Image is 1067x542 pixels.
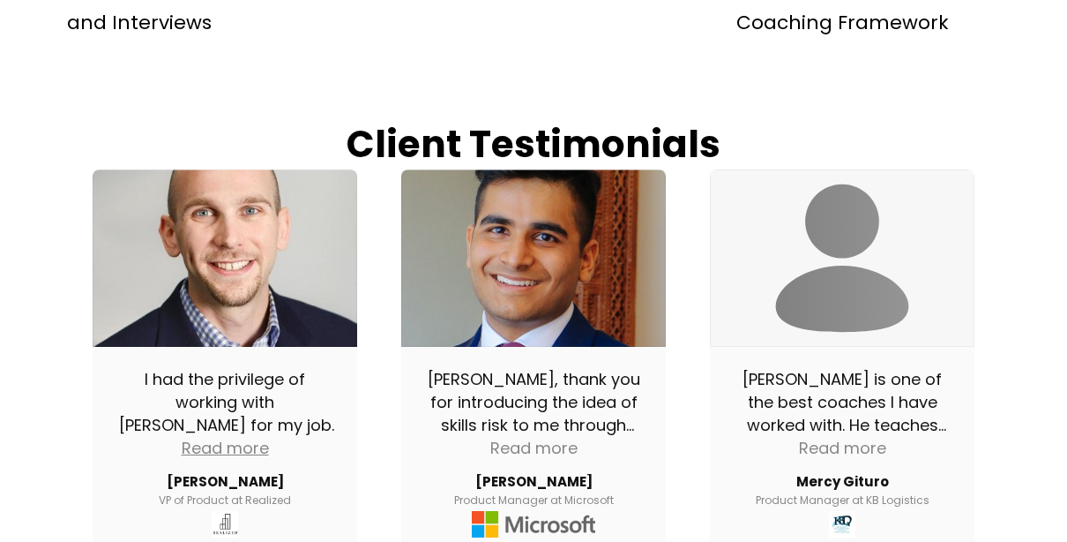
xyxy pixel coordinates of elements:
[796,474,889,490] span: Mercy Gituro
[145,511,304,538] a: View on LinkedIn
[454,493,614,508] span: Product Manager at Microsoft
[423,511,644,538] a: View on LinkedIn
[475,474,593,490] span: [PERSON_NAME]
[167,474,284,490] span: [PERSON_NAME]
[182,437,269,460] div: Read more
[742,511,943,538] a: View on LinkedIn
[490,437,578,460] div: Read more
[347,118,720,170] strong: Client Testimonials
[167,474,284,490] a: Review by Andy Steckiel
[115,368,335,437] div: I had the privilege of working with [PERSON_NAME] for my job search. With his guidance on resumes...
[159,493,291,508] span: VP of Product at Realized
[756,493,929,508] span: Product Manager at KB Logistics
[475,474,593,490] a: Review by Aryaman Gulati
[796,474,889,490] a: Review by Mercy Gituro
[423,368,644,437] div: [PERSON_NAME], thank you for introducing the idea of skills risk to me through your coaching, and...
[799,437,886,460] div: Read more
